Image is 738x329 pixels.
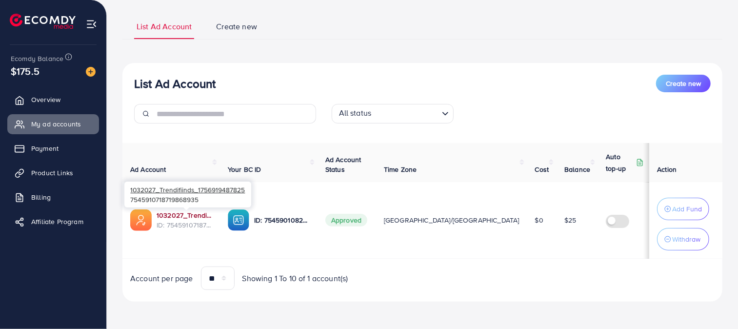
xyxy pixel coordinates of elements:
img: logo [10,14,76,29]
p: Add Fund [672,203,702,215]
p: Withdraw [672,233,700,245]
span: Billing [31,192,51,202]
span: Product Links [31,168,73,178]
span: My ad accounts [31,119,81,129]
span: Payment [31,144,59,153]
img: ic-ba-acc.ded83a64.svg [228,209,249,231]
div: Search for option [332,104,454,123]
img: image [86,67,96,77]
a: 1032027_Trendifiinds_1756919487825 [157,210,212,220]
span: Account per page [130,273,193,284]
img: menu [86,19,97,30]
button: Create new [656,75,711,92]
span: Action [657,164,677,174]
span: $175.5 [11,64,40,78]
span: Create new [666,79,701,88]
div: 7545910718719868935 [124,182,251,207]
span: Approved [325,214,367,226]
span: Showing 1 To 10 of 1 account(s) [242,273,348,284]
input: Search for option [374,106,438,121]
p: ID: 7545901082208206855 [254,214,310,226]
span: 1032027_Trendifiinds_1756919487825 [130,185,245,194]
a: Affiliate Program [7,212,99,231]
span: Ad Account [130,164,166,174]
span: Cost [535,164,549,174]
a: Overview [7,90,99,109]
span: Balance [564,164,590,174]
span: $25 [564,215,576,225]
span: Ad Account Status [325,155,361,174]
a: Payment [7,139,99,158]
span: Ecomdy Balance [11,54,63,63]
iframe: Chat [697,285,731,322]
button: Withdraw [657,228,709,250]
span: All status [337,105,374,121]
span: Overview [31,95,60,104]
span: [GEOGRAPHIC_DATA]/[GEOGRAPHIC_DATA] [384,215,519,225]
span: $0 [535,215,543,225]
img: ic-ads-acc.e4c84228.svg [130,209,152,231]
span: List Ad Account [137,21,192,32]
a: Billing [7,187,99,207]
span: Affiliate Program [31,217,83,226]
span: Time Zone [384,164,417,174]
button: Add Fund [657,198,709,220]
h3: List Ad Account [134,77,216,91]
p: Auto top-up [606,151,634,174]
span: Create new [216,21,257,32]
a: My ad accounts [7,114,99,134]
a: Product Links [7,163,99,183]
span: Your BC ID [228,164,261,174]
span: ID: 7545910718719868935 [157,220,212,230]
